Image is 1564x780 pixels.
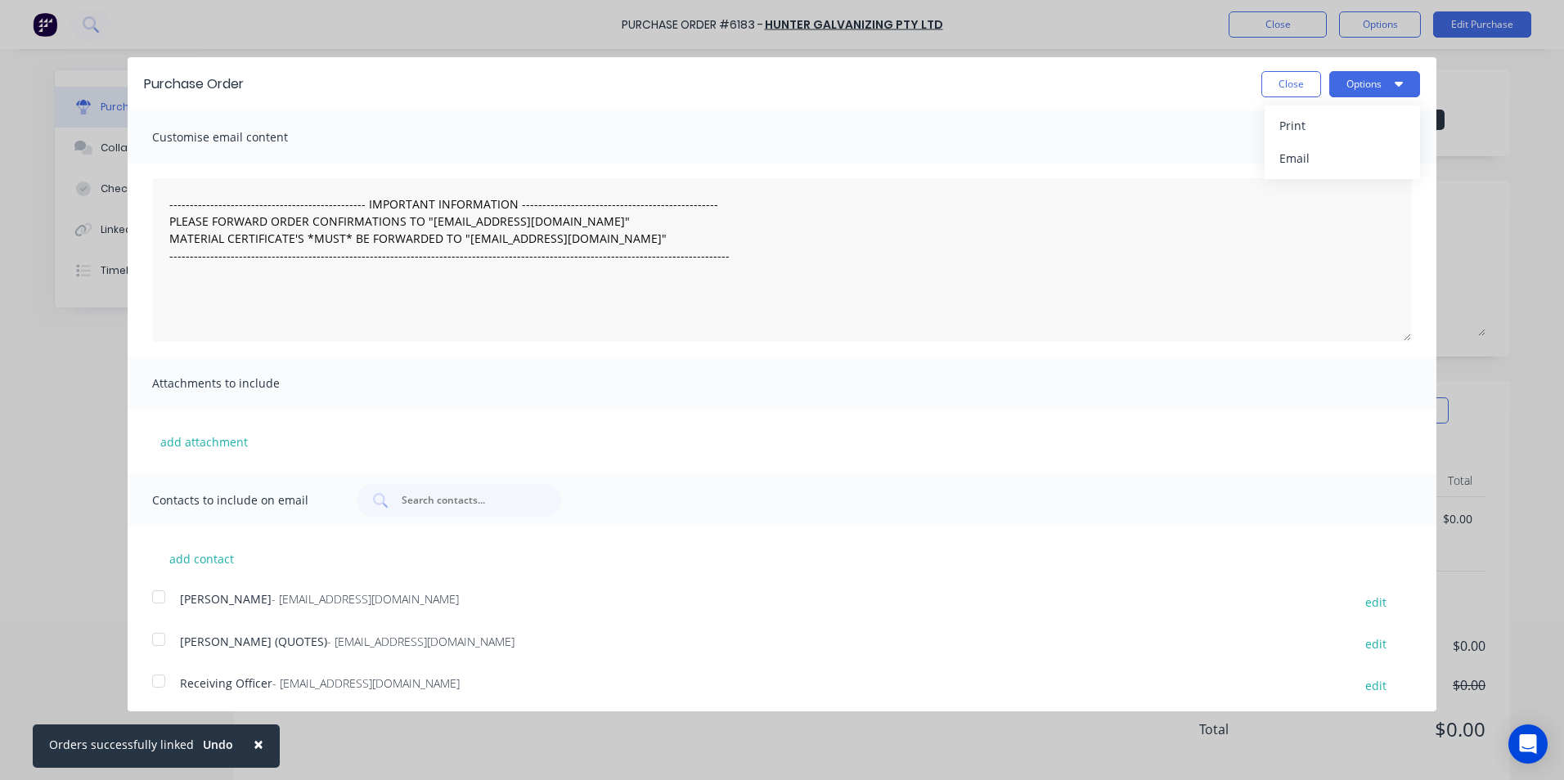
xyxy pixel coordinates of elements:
[180,591,272,607] span: [PERSON_NAME]
[49,736,194,753] div: Orders successfully linked
[152,372,332,395] span: Attachments to include
[152,489,332,512] span: Contacts to include on email
[152,126,332,149] span: Customise email content
[400,492,536,509] input: Search contacts...
[272,591,459,607] span: - [EMAIL_ADDRESS][DOMAIN_NAME]
[194,733,242,757] button: Undo
[152,546,250,571] button: add contact
[1329,71,1420,97] button: Options
[1261,71,1321,97] button: Close
[327,634,515,649] span: - [EMAIL_ADDRESS][DOMAIN_NAME]
[1265,142,1420,175] button: Email
[1279,114,1405,137] div: Print
[1355,675,1396,697] button: edit
[180,675,272,691] span: Receiving Officer
[144,74,244,94] div: Purchase Order
[1508,724,1548,764] div: Open Intercom Messenger
[152,178,1412,342] textarea: ------------------------------------------------ IMPORTANT INFORMATION --------------------------...
[237,724,280,764] button: Close
[1355,590,1396,612] button: edit
[272,675,460,691] span: - [EMAIL_ADDRESS][DOMAIN_NAME]
[152,429,256,454] button: add attachment
[1265,110,1420,142] button: Print
[1355,633,1396,655] button: edit
[1279,146,1405,170] div: Email
[180,634,327,649] span: [PERSON_NAME] (QUOTES)
[254,733,263,755] span: ×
